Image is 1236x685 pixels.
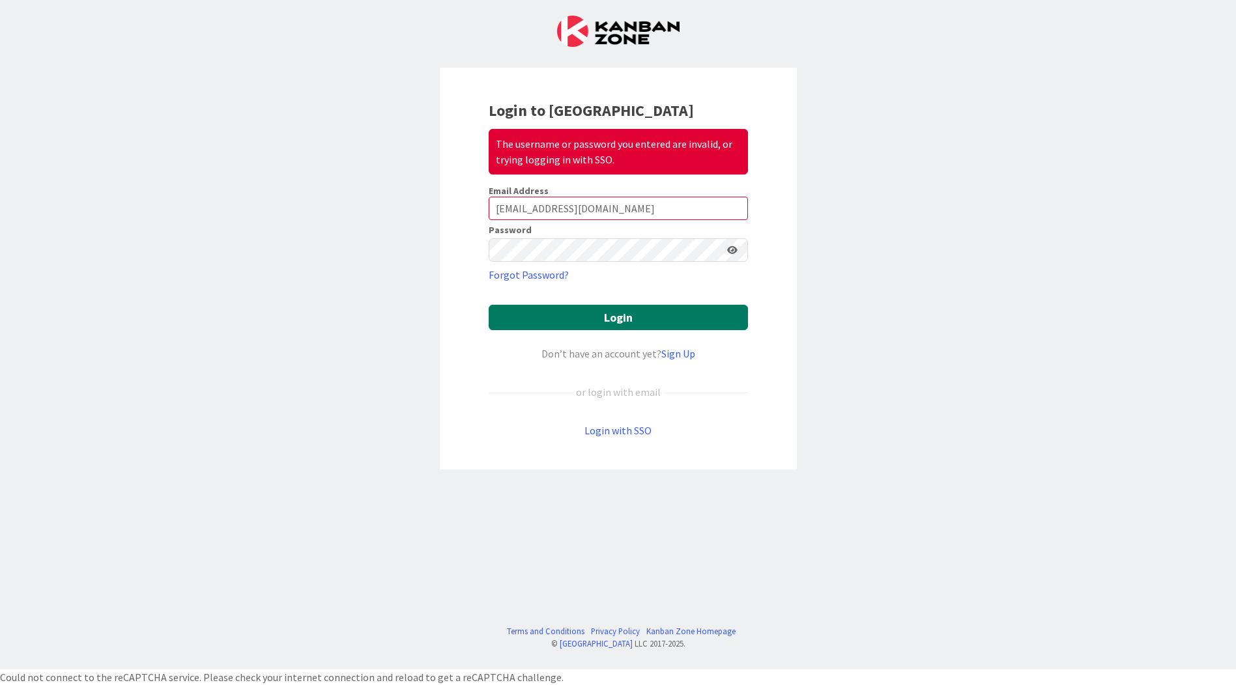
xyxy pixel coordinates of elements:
a: Forgot Password? [489,267,569,283]
div: The username or password you entered are invalid, or trying logging in with SSO. [489,129,748,175]
div: © LLC 2017- 2025 . [500,637,736,650]
button: Login [489,305,748,330]
label: Email Address [489,185,549,197]
a: Login with SSO [584,424,652,437]
a: Sign Up [661,347,695,360]
label: Password [489,225,532,234]
a: Privacy Policy [591,625,640,637]
a: [GEOGRAPHIC_DATA] [560,638,633,649]
div: or login with email [573,384,664,400]
b: Login to [GEOGRAPHIC_DATA] [489,100,694,120]
a: Terms and Conditions [507,625,584,637]
a: Kanban Zone Homepage [646,625,736,637]
img: Kanban Zone [557,16,680,47]
div: Don’t have an account yet? [489,346,748,361]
